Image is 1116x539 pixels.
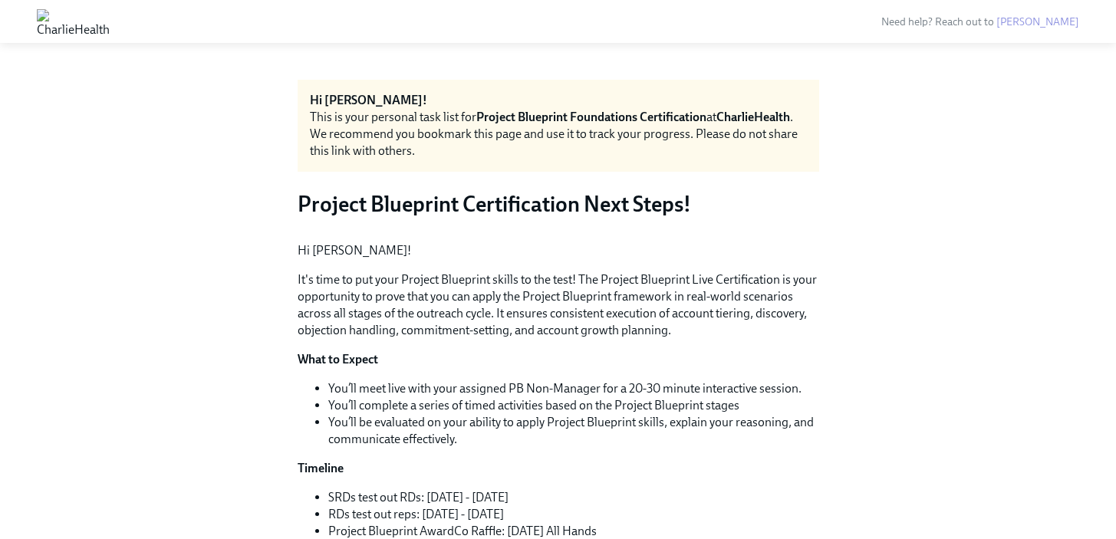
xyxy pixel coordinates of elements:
img: CharlieHealth [37,9,110,34]
h3: Project Blueprint Certification Next Steps! [298,190,819,218]
li: You’ll be evaluated on your ability to apply Project Blueprint skills, explain your reasoning, an... [328,414,819,448]
strong: CharlieHealth [716,110,790,124]
a: [PERSON_NAME] [996,15,1079,28]
li: SRDs test out RDs: [DATE] - [DATE] [328,489,819,506]
li: You’ll meet live with your assigned PB Non-Manager for a 20-30 minute interactive session. [328,380,819,397]
div: This is your personal task list for at . We recommend you bookmark this page and use it to track ... [310,109,807,159]
li: RDs test out reps: [DATE] - [DATE] [328,506,819,523]
strong: Timeline [298,461,344,475]
strong: Project Blueprint Foundations Certification [476,110,706,124]
li: You’ll complete a series of timed activities based on the Project Blueprint stages [328,397,819,414]
p: Hi [PERSON_NAME]! [298,242,819,259]
span: Need help? Reach out to [881,15,1079,28]
strong: What to Expect [298,352,378,366]
strong: Hi [PERSON_NAME]! [310,93,427,107]
p: It's time to put your Project Blueprint skills to the test! The Project Blueprint Live Certificat... [298,271,819,339]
